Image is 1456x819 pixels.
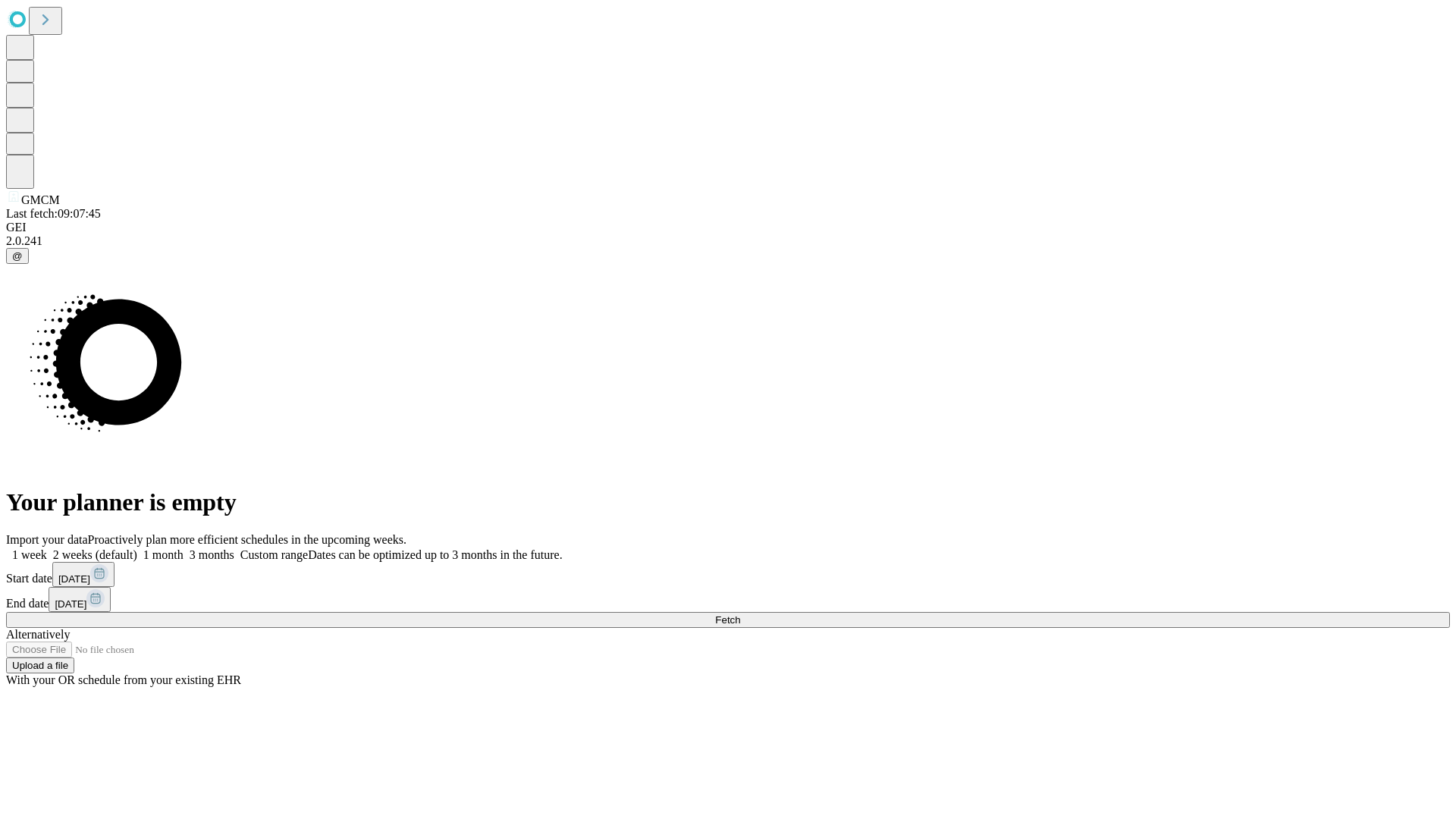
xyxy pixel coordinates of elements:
[52,562,115,587] button: [DATE]
[6,248,29,264] button: @
[49,587,111,612] button: [DATE]
[190,548,234,561] span: 3 months
[12,250,23,262] span: @
[21,193,60,206] span: GMCM
[6,673,241,686] span: With your OR schedule from your existing EHR
[6,612,1450,628] button: Fetch
[58,573,90,585] span: [DATE]
[6,587,1450,612] div: End date
[6,562,1450,587] div: Start date
[12,548,47,561] span: 1 week
[6,488,1450,516] h1: Your planner is empty
[6,207,101,220] span: Last fetch: 09:07:45
[55,598,86,610] span: [DATE]
[6,221,1450,234] div: GEI
[53,548,137,561] span: 2 weeks (default)
[715,614,740,626] span: Fetch
[6,234,1450,248] div: 2.0.241
[308,548,562,561] span: Dates can be optimized up to 3 months in the future.
[88,533,406,546] span: Proactively plan more efficient schedules in the upcoming weeks.
[143,548,184,561] span: 1 month
[6,628,70,641] span: Alternatively
[6,657,74,673] button: Upload a file
[6,533,88,546] span: Import your data
[240,548,308,561] span: Custom range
